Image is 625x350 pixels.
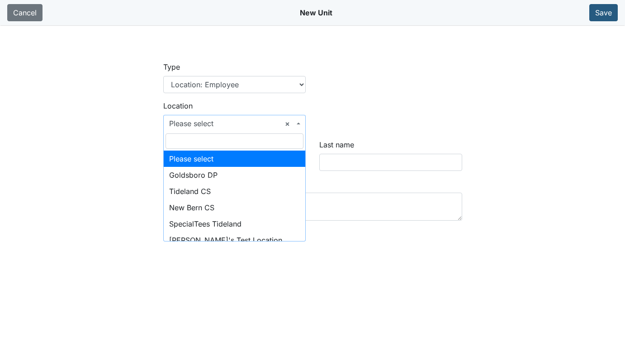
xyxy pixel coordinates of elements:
[164,183,306,199] li: Tideland CS
[164,199,306,216] li: New Bern CS
[589,4,618,21] button: Save
[163,61,180,72] label: Type
[300,4,332,22] div: New Unit
[7,4,43,21] a: Cancel
[164,151,306,167] li: Please select
[319,139,354,150] label: Last name
[163,100,193,111] label: Location
[164,216,306,232] li: SpecialTees Tideland
[164,232,306,248] li: [PERSON_NAME]'s Test Location
[285,118,290,129] span: Remove all items
[169,118,295,129] span: Please select
[164,167,306,183] li: Goldsboro DP
[163,115,306,132] span: Please select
